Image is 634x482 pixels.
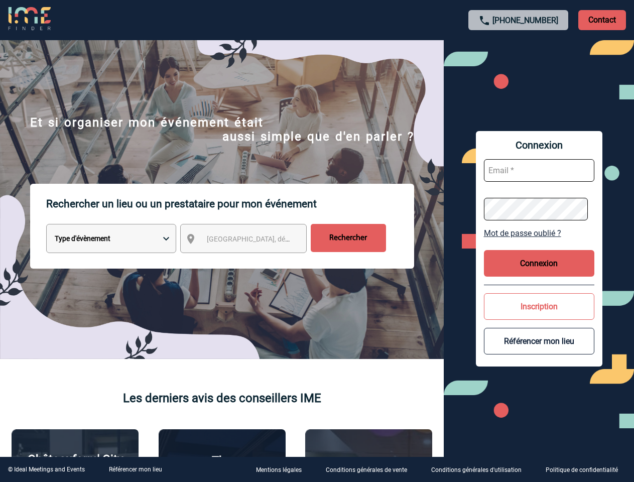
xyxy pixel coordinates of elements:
input: Rechercher [311,224,386,252]
p: Conditions générales de vente [326,467,407,474]
p: The [GEOGRAPHIC_DATA] [164,454,280,482]
p: Agence 2ISD [334,455,403,469]
p: Conditions générales d'utilisation [431,467,522,474]
p: Mentions légales [256,467,302,474]
a: Conditions générales d'utilisation [423,465,538,474]
p: Châteauform' City [GEOGRAPHIC_DATA] [17,452,133,480]
span: Connexion [484,139,594,151]
div: © Ideal Meetings and Events [8,466,85,473]
p: Contact [578,10,626,30]
a: [PHONE_NUMBER] [492,16,558,25]
a: Mentions légales [248,465,318,474]
button: Référencer mon lieu [484,328,594,354]
span: [GEOGRAPHIC_DATA], département, région... [207,235,346,243]
a: Mot de passe oublié ? [484,228,594,238]
a: Conditions générales de vente [318,465,423,474]
p: Politique de confidentialité [546,467,618,474]
button: Connexion [484,250,594,277]
input: Email * [484,159,594,182]
a: Référencer mon lieu [109,466,162,473]
p: Rechercher un lieu ou un prestataire pour mon événement [46,184,414,224]
img: call-24-px.png [478,15,490,27]
button: Inscription [484,293,594,320]
a: Politique de confidentialité [538,465,634,474]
